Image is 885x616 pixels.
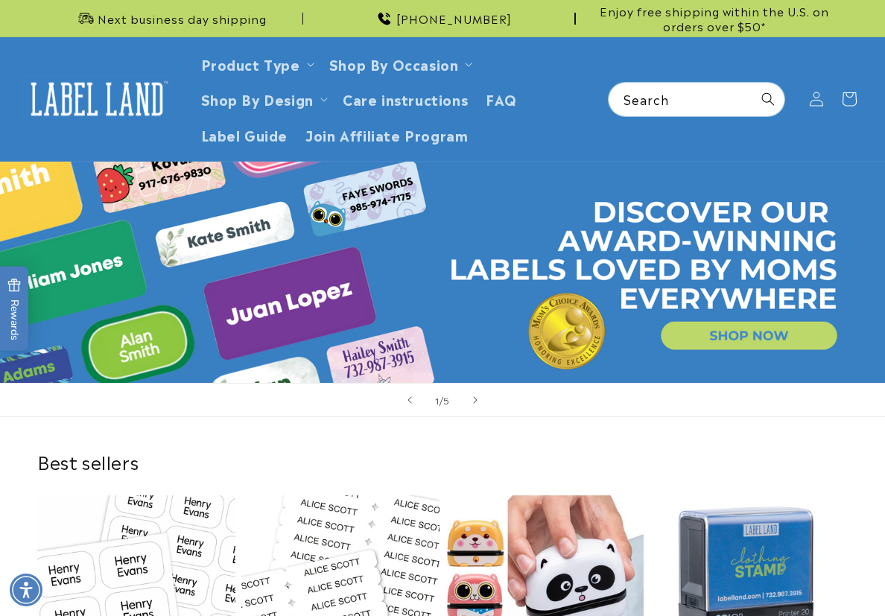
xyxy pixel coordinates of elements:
[329,55,459,72] span: Shop By Occasion
[752,83,784,115] button: Search
[334,81,477,116] a: Care instructions
[582,4,848,33] span: Enjoy free shipping within the U.S. on orders over $50*
[192,81,334,116] summary: Shop By Design
[393,384,426,416] button: Previous slide
[459,384,492,416] button: Next slide
[192,117,297,152] a: Label Guide
[305,126,468,143] span: Join Affiliate Program
[98,11,267,26] span: Next business day shipping
[296,117,477,152] a: Join Affiliate Program
[37,450,848,473] h2: Best sellers
[22,76,171,122] img: Label Land
[443,393,450,407] span: 5
[440,393,444,407] span: /
[192,46,320,81] summary: Product Type
[343,90,468,107] span: Care instructions
[320,46,479,81] summary: Shop By Occasion
[17,70,177,127] a: Label Land
[486,90,517,107] span: FAQ
[7,278,22,340] span: Rewards
[201,54,300,74] a: Product Type
[201,126,288,143] span: Label Guide
[435,393,440,407] span: 1
[477,81,526,116] a: FAQ
[201,89,314,109] a: Shop By Design
[572,546,870,601] iframe: Gorgias Floating Chat
[10,574,42,606] div: Accessibility Menu
[396,11,512,26] span: [PHONE_NUMBER]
